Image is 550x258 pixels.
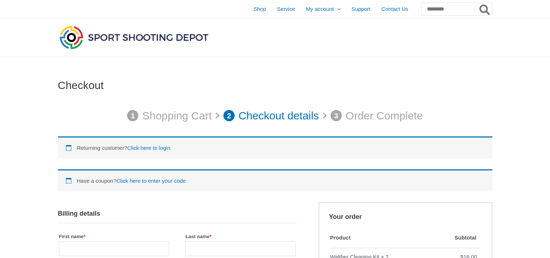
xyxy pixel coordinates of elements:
label: Last name [185,232,295,241]
span: 1 [127,110,139,122]
th: Subtotal [436,228,481,248]
h3: Your order [319,202,492,228]
a: Click here to login [127,145,170,151]
div: Have a coupon? [58,169,492,191]
img: Sport Shooting Depot [58,24,210,51]
h1: Checkout [58,79,492,92]
p: Checkout details [239,106,319,126]
div: Returning customer? [58,136,492,158]
label: First name [59,232,169,241]
a: Enter your coupon code [116,178,186,184]
a: 2 Checkout details [223,106,319,126]
span: 2 [223,110,235,122]
button: Search [478,3,492,15]
th: Product [330,228,436,248]
a: 1 Shopping Cart [127,106,212,126]
p: Shopping Cart [142,106,212,126]
h3: Billing details [58,202,297,223]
